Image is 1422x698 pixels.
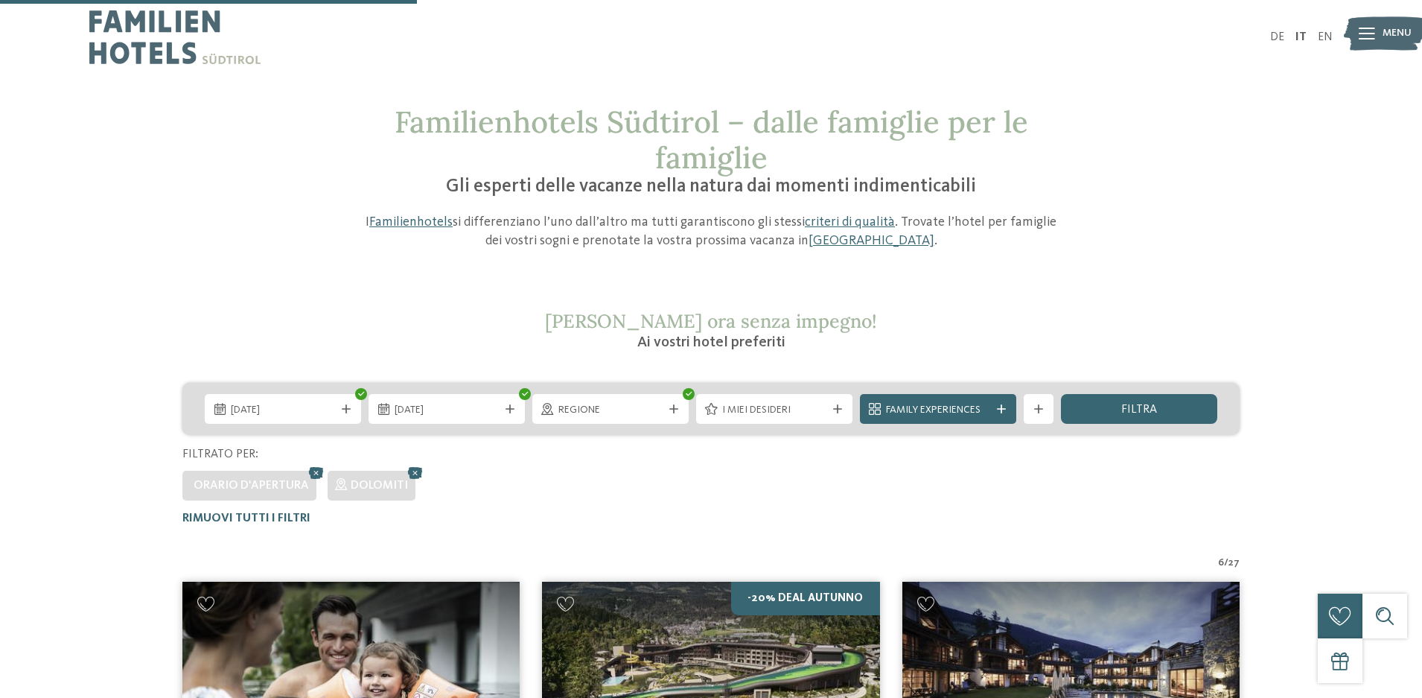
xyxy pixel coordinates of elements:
span: Menu [1383,26,1412,41]
span: 27 [1228,556,1240,571]
span: [PERSON_NAME] ora senza impegno! [545,309,877,333]
span: 6 [1218,556,1224,571]
span: Familienhotels Südtirol – dalle famiglie per le famiglie [395,103,1028,177]
span: Filtrato per: [182,448,258,460]
span: Regione [558,403,663,418]
span: I miei desideri [722,403,826,418]
p: I si differenziano l’uno dall’altro ma tutti garantiscono gli stessi . Trovate l’hotel per famigl... [357,213,1065,250]
span: Gli esperti delle vacanze nella natura dai momenti indimenticabili [446,177,976,196]
a: [GEOGRAPHIC_DATA] [809,234,934,247]
a: EN [1318,31,1333,43]
a: IT [1295,31,1307,43]
a: criteri di qualità [805,215,895,229]
a: Familienhotels [369,215,453,229]
span: [DATE] [231,403,335,418]
span: [DATE] [395,403,499,418]
span: Orario d'apertura [194,480,309,492]
span: filtra [1121,404,1157,416]
span: Rimuovi tutti i filtri [182,513,310,524]
span: / [1224,556,1228,571]
span: Family Experiences [886,403,990,418]
a: DE [1270,31,1284,43]
span: Ai vostri hotel preferiti [637,335,785,350]
span: Dolomiti [351,480,408,492]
